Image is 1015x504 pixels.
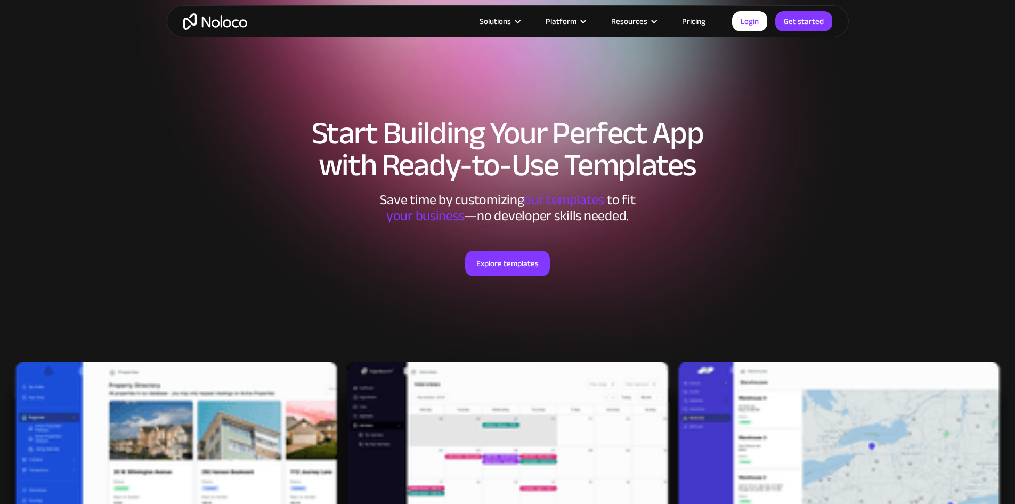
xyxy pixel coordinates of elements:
a: Pricing [669,14,719,28]
div: Solutions [466,14,532,28]
div: Platform [532,14,598,28]
div: Resources [598,14,669,28]
a: Explore templates [465,251,550,276]
a: Get started [775,11,832,31]
span: your business [386,203,465,229]
div: Resources [611,14,647,28]
span: our templates [524,187,604,213]
div: Platform [546,14,576,28]
div: Solutions [480,14,511,28]
div: Save time by customizing to fit ‍ —no developer skills needed. [348,192,668,224]
a: Login [732,11,767,31]
h1: Start Building Your Perfect App with Ready-to-Use Templates [177,117,838,181]
a: home [183,13,247,30]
